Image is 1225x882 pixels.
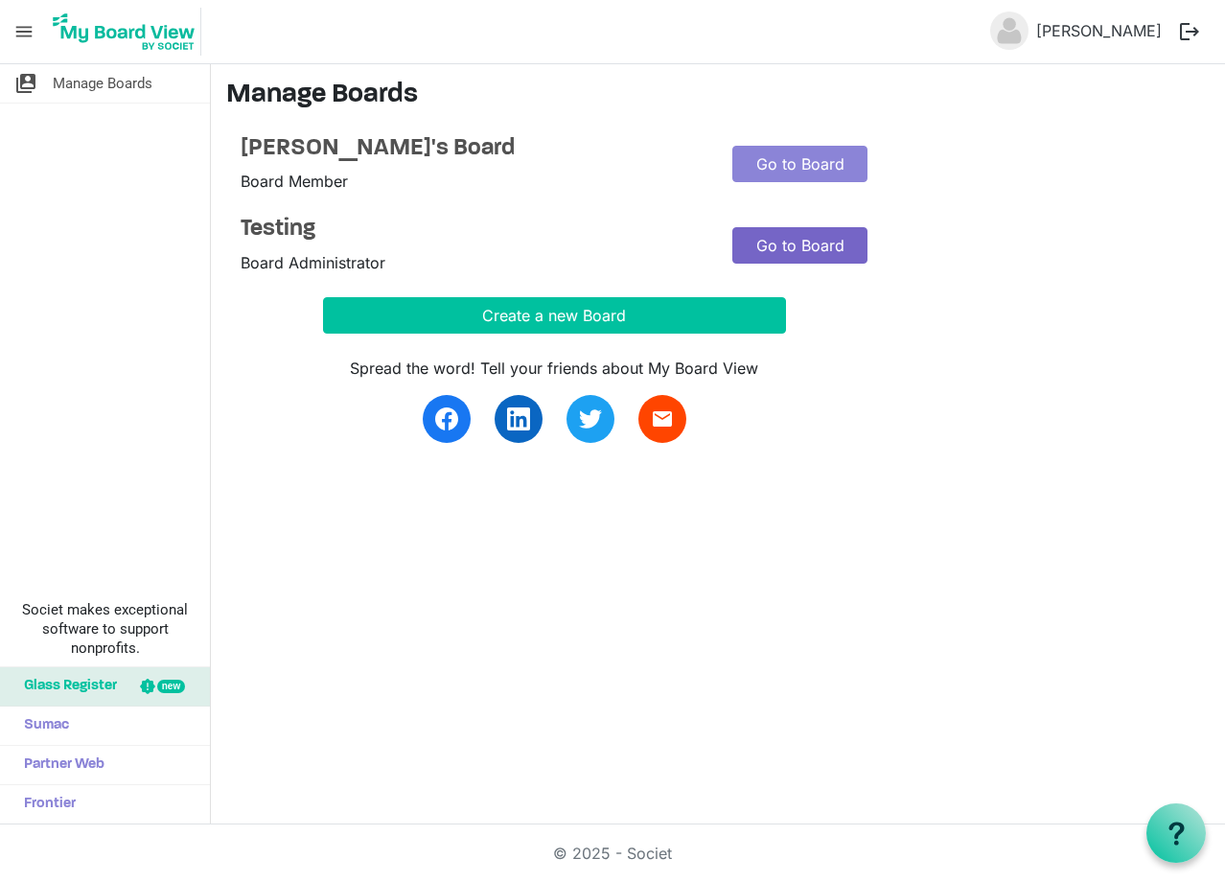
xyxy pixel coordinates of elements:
[14,785,76,824] span: Frontier
[579,407,602,430] img: twitter.svg
[1029,12,1169,50] a: [PERSON_NAME]
[47,8,209,56] a: My Board View Logo
[323,357,786,380] div: Spread the word! Tell your friends about My Board View
[638,395,686,443] a: email
[241,216,704,244] a: Testing
[323,297,786,334] button: Create a new Board
[990,12,1029,50] img: no-profile-picture.svg
[14,667,117,706] span: Glass Register
[241,135,704,163] a: [PERSON_NAME]'s Board
[651,407,674,430] span: email
[14,707,69,745] span: Sumac
[732,227,867,264] a: Go to Board
[1169,12,1210,52] button: logout
[47,8,201,56] img: My Board View Logo
[507,407,530,430] img: linkedin.svg
[157,680,185,693] div: new
[732,146,867,182] a: Go to Board
[9,600,201,658] span: Societ makes exceptional software to support nonprofits.
[241,253,385,272] span: Board Administrator
[435,407,458,430] img: facebook.svg
[14,746,104,784] span: Partner Web
[553,844,672,863] a: © 2025 - Societ
[226,80,1210,112] h3: Manage Boards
